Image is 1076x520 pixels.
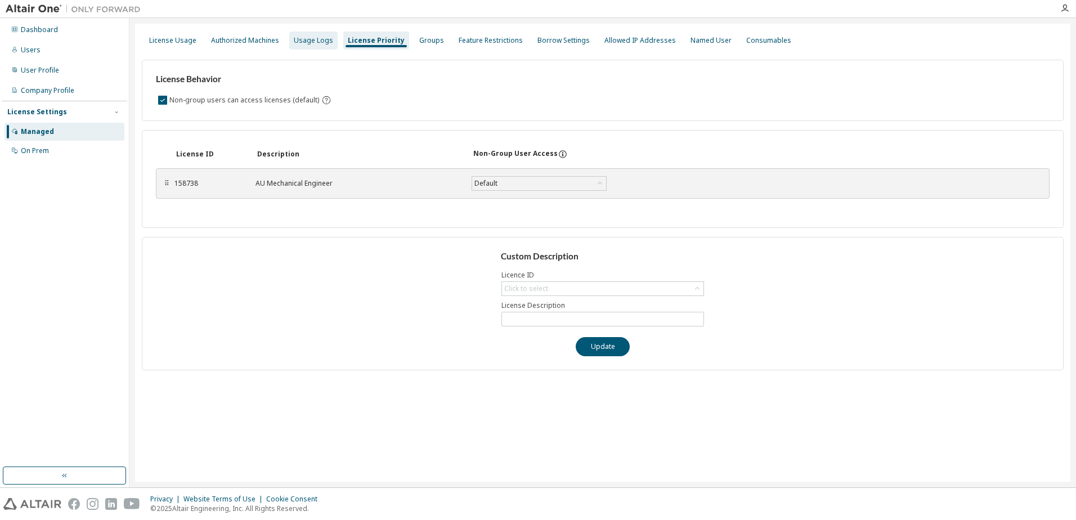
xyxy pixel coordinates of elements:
[21,25,58,34] div: Dashboard
[691,36,732,45] div: Named User
[504,284,548,293] div: Click to select
[419,36,444,45] div: Groups
[21,66,59,75] div: User Profile
[502,282,703,295] div: Click to select
[537,36,590,45] div: Borrow Settings
[501,271,704,280] label: Licence ID
[3,498,61,510] img: altair_logo.svg
[294,36,333,45] div: Usage Logs
[348,36,405,45] div: License Priority
[211,36,279,45] div: Authorized Machines
[169,93,321,107] label: Non-group users can access licenses (default)
[124,498,140,510] img: youtube.svg
[746,36,791,45] div: Consumables
[321,95,331,105] svg: By default any user not assigned to any group can access any license. Turn this setting off to di...
[156,74,330,85] h3: License Behavior
[68,498,80,510] img: facebook.svg
[501,251,705,262] h3: Custom Description
[183,495,266,504] div: Website Terms of Use
[6,3,146,15] img: Altair One
[163,179,170,188] div: ⠿
[174,179,242,188] div: 158738
[21,86,74,95] div: Company Profile
[105,498,117,510] img: linkedin.svg
[459,36,523,45] div: Feature Restrictions
[576,337,630,356] button: Update
[150,504,324,513] p: © 2025 Altair Engineering, Inc. All Rights Reserved.
[176,150,244,159] div: License ID
[87,498,98,510] img: instagram.svg
[21,146,49,155] div: On Prem
[472,177,606,190] div: Default
[501,301,704,310] label: License Description
[149,36,196,45] div: License Usage
[266,495,324,504] div: Cookie Consent
[604,36,676,45] div: Allowed IP Addresses
[150,495,183,504] div: Privacy
[473,177,499,190] div: Default
[21,127,54,136] div: Managed
[7,107,67,116] div: License Settings
[21,46,41,55] div: Users
[255,179,458,188] div: AU Mechanical Engineer
[473,149,558,159] div: Non-Group User Access
[257,150,460,159] div: Description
